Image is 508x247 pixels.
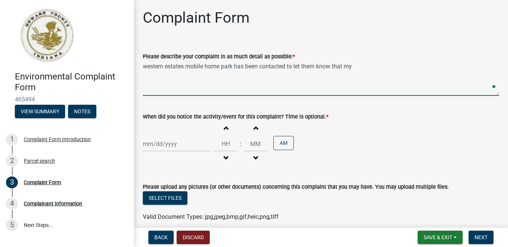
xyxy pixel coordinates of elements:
[143,114,328,120] label: When did you notice the activity/event for this complaint? Time is optional.
[15,109,65,115] wm-modal-confirm: Summary
[244,136,267,152] input: Minutes
[469,231,493,244] button: Next
[143,136,211,152] input: mm/dd/yyyy
[143,54,295,59] label: Please describe your complaint in as much detail as possible:
[177,231,210,244] button: Discard
[214,136,238,152] input: Hours
[24,158,55,163] div: Parcel search
[6,155,18,167] div: 2
[68,109,96,115] wm-modal-confirm: Notes
[15,8,78,64] img: Howard County, Indiana
[424,234,452,240] span: Save & Exit
[68,105,96,118] button: Notes
[475,234,488,240] span: Next
[6,133,18,145] div: 1
[15,105,65,118] button: View Summary
[143,185,449,190] label: Please upload any pictures (or other documents) concerning this complaint that you may have. You ...
[24,137,91,142] div: Complaint Form Introduction
[15,71,128,93] h4: Environmental Complaint Form
[143,191,187,205] button: Select files
[148,231,174,244] button: Back
[24,180,61,185] div: Complaint Form
[24,201,82,206] div: Complainant Information
[238,140,244,149] div: :
[15,96,119,103] span: 465494
[143,213,279,220] span: Valid Document Types: jpg,jpeg,bmp,gif,heic,png,tiff
[6,176,18,188] div: 3
[6,198,18,209] div: 4
[143,9,250,27] h1: Complaint Form
[6,219,18,231] div: 5
[418,231,463,244] button: Save & Exit
[154,234,168,240] span: Back
[273,136,294,150] button: AM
